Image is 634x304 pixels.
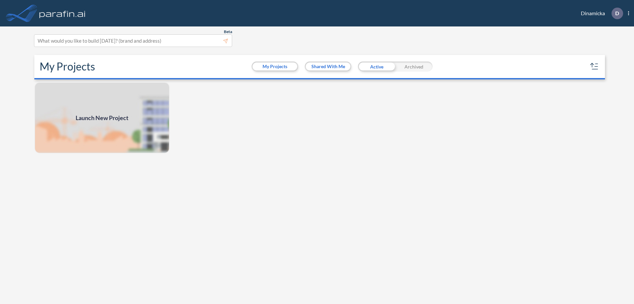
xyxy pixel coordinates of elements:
[358,62,395,71] div: Active
[34,82,170,153] a: Launch New Project
[34,82,170,153] img: add
[40,60,95,73] h2: My Projects
[306,63,350,70] button: Shared With Me
[571,8,629,19] div: Dinamicka
[615,10,619,16] p: D
[253,63,297,70] button: My Projects
[224,29,232,34] span: Beta
[76,113,128,122] span: Launch New Project
[38,7,87,20] img: logo
[395,62,433,71] div: Archived
[589,61,600,72] button: sort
